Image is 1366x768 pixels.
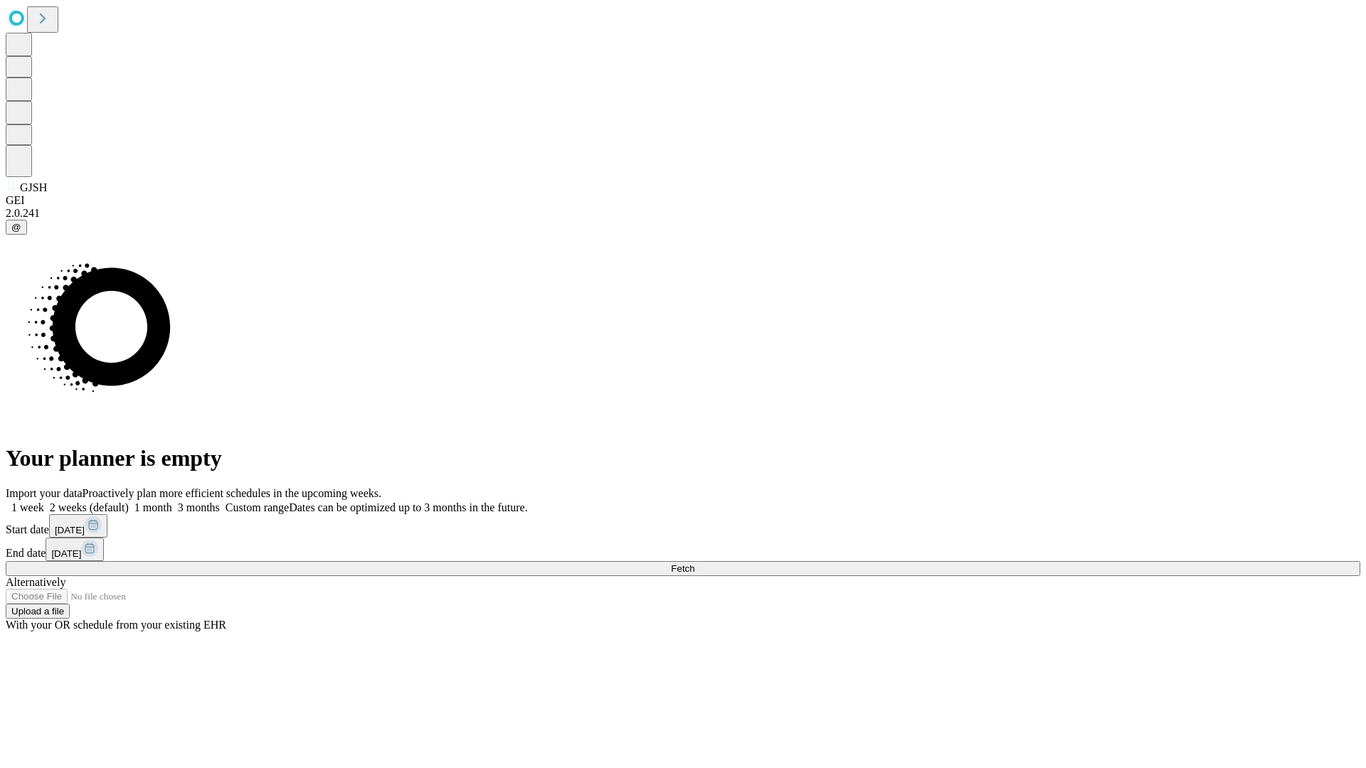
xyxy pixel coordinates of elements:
h1: Your planner is empty [6,445,1360,471]
div: 2.0.241 [6,207,1360,220]
span: [DATE] [55,525,85,535]
span: Dates can be optimized up to 3 months in the future. [289,501,527,513]
span: 1 month [134,501,172,513]
button: [DATE] [46,538,104,561]
span: @ [11,222,21,233]
button: @ [6,220,27,235]
span: Fetch [671,563,694,574]
span: 3 months [178,501,220,513]
span: Alternatively [6,576,65,588]
span: Proactively plan more efficient schedules in the upcoming weeks. [83,487,381,499]
div: End date [6,538,1360,561]
button: Upload a file [6,604,70,619]
span: GJSH [20,181,47,193]
div: Start date [6,514,1360,538]
span: 2 weeks (default) [50,501,129,513]
span: 1 week [11,501,44,513]
button: [DATE] [49,514,107,538]
div: GEI [6,194,1360,207]
span: Import your data [6,487,83,499]
span: Custom range [226,501,289,513]
span: [DATE] [51,548,81,559]
span: With your OR schedule from your existing EHR [6,619,226,631]
button: Fetch [6,561,1360,576]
